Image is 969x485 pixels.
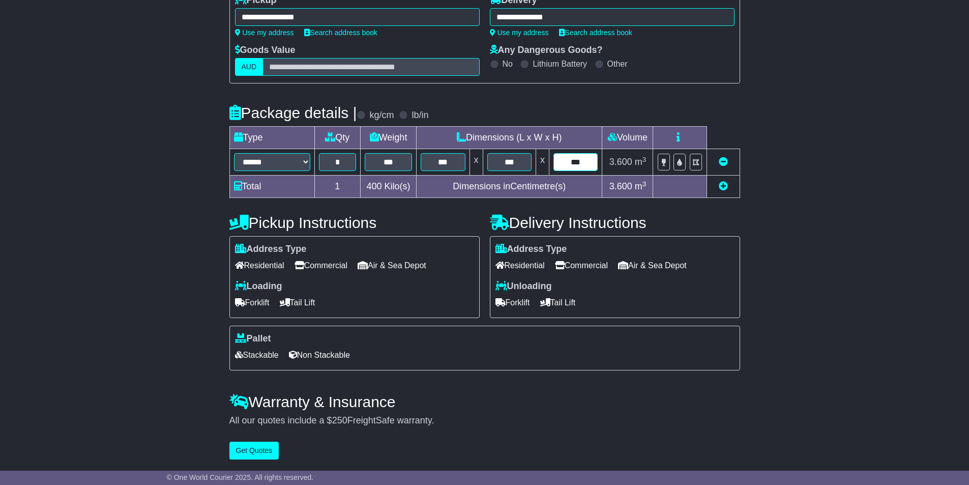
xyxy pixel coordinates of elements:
a: Use my address [490,28,549,37]
a: Remove this item [719,157,728,167]
span: Tail Lift [540,295,576,310]
label: Unloading [495,281,552,292]
span: Commercial [555,258,608,273]
span: Non Stackable [289,347,350,363]
td: x [469,149,483,176]
td: Kilo(s) [361,176,417,198]
span: Forklift [495,295,530,310]
label: Goods Value [235,45,296,56]
a: Use my address [235,28,294,37]
sup: 3 [642,156,647,163]
a: Add new item [719,181,728,191]
td: 1 [314,176,361,198]
h4: Delivery Instructions [490,214,740,231]
td: Type [229,127,314,149]
a: Search address book [304,28,377,37]
label: Other [607,59,628,69]
span: Stackable [235,347,279,363]
sup: 3 [642,180,647,188]
td: Qty [314,127,361,149]
span: Forklift [235,295,270,310]
label: Any Dangerous Goods? [490,45,603,56]
span: Commercial [295,258,347,273]
label: No [503,59,513,69]
h4: Package details | [229,104,357,121]
label: AUD [235,58,263,76]
label: kg/cm [369,110,394,121]
h4: Pickup Instructions [229,214,480,231]
label: Loading [235,281,282,292]
span: Residential [235,258,284,273]
span: Tail Lift [280,295,315,310]
label: Address Type [495,244,567,255]
label: Pallet [235,333,271,345]
td: Dimensions (L x W x H) [417,127,602,149]
span: 400 [367,181,382,191]
label: Address Type [235,244,307,255]
span: © One World Courier 2025. All rights reserved. [167,473,314,481]
span: Air & Sea Depot [358,258,426,273]
td: Weight [361,127,417,149]
td: Dimensions in Centimetre(s) [417,176,602,198]
span: m [635,157,647,167]
label: Lithium Battery [533,59,587,69]
a: Search address book [559,28,632,37]
span: 250 [332,415,347,425]
div: All our quotes include a $ FreightSafe warranty. [229,415,740,426]
span: m [635,181,647,191]
span: 3.600 [609,157,632,167]
button: Get Quotes [229,442,279,460]
h4: Warranty & Insurance [229,393,740,410]
td: Total [229,176,314,198]
td: Volume [602,127,653,149]
td: x [536,149,549,176]
label: lb/in [412,110,428,121]
span: Residential [495,258,545,273]
span: 3.600 [609,181,632,191]
span: Air & Sea Depot [618,258,687,273]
